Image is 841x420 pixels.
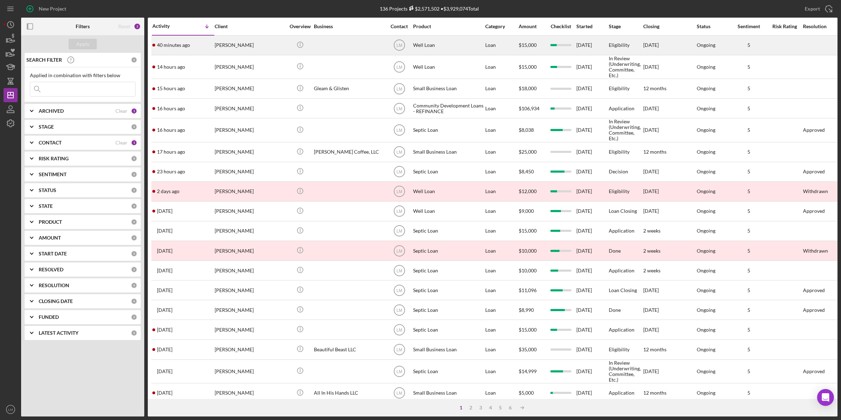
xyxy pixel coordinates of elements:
div: [PERSON_NAME] [215,320,285,339]
div: [PERSON_NAME] [215,119,285,141]
div: Loan [485,99,518,118]
div: Reset [118,24,130,29]
div: Loan [485,202,518,221]
div: [DATE] [576,119,608,141]
time: [DATE] [643,208,659,214]
div: Approved [803,307,825,313]
div: [PERSON_NAME] [215,360,285,383]
text: LM [396,106,402,111]
div: Application [609,99,643,118]
div: Small Business Loan [413,384,483,402]
span: $10,000 [519,267,537,273]
span: $15,000 [519,42,537,48]
div: $8,450 [519,162,545,181]
div: Loan [485,79,518,98]
div: Eligibility [609,79,643,98]
div: [DATE] [576,301,608,319]
div: 2 [466,405,476,410]
div: [DATE] [576,99,608,118]
time: 2025-10-09 19:40 [157,248,172,254]
div: Ongoing [697,64,715,70]
button: LM [4,402,18,416]
button: New Project [21,2,73,16]
b: ARCHIVED [39,108,64,114]
div: Clear [115,140,127,146]
div: Closing [643,24,696,29]
div: [PERSON_NAME] [215,281,285,299]
div: Open Intercom Messenger [817,389,834,406]
div: In Review (Underwriting, Committee, Etc.) [609,56,643,78]
div: 0 [131,314,137,320]
div: Loan Closing [609,202,643,221]
div: 1 [131,108,137,114]
div: 0 [131,282,137,289]
div: 3 [476,405,486,410]
div: 0 [131,251,137,257]
text: LM [396,150,402,155]
div: Ongoing [697,288,715,293]
div: Resolution [803,24,837,29]
div: 5 [731,64,766,70]
div: Ongoing [697,127,715,133]
div: [DATE] [576,143,608,161]
div: 5 [731,228,766,234]
div: Well Loan [413,36,483,55]
div: [DATE] [576,261,608,280]
div: Withdrawn [803,248,828,254]
div: Loan [485,182,518,201]
div: Applied in combination with filters below [30,73,135,78]
b: RISK RATING [39,156,69,161]
div: Loan [485,340,518,359]
span: $25,000 [519,149,537,155]
div: [PERSON_NAME] [215,384,285,402]
button: Export [798,2,837,16]
time: [DATE] [643,105,659,111]
time: [DATE] [643,188,659,194]
div: Ongoing [697,268,715,273]
div: 5 [731,347,766,352]
text: LM [396,209,402,214]
div: Sentiment [731,24,766,29]
div: 5 [731,42,766,48]
text: LM [396,288,402,293]
div: Risk Rating [767,24,802,29]
div: $8,990 [519,301,545,319]
div: 5 [731,127,766,133]
div: Ongoing [697,86,715,91]
div: 5 [731,327,766,333]
div: 5 [731,369,766,374]
b: LATEST ACTIVITY [39,330,78,336]
time: 2025-10-09 14:18 [157,327,172,333]
div: [DATE] [576,182,608,201]
text: LM [396,128,402,133]
text: LM [396,391,402,396]
div: Loan [485,261,518,280]
div: 0 [131,203,137,209]
time: [DATE] [643,42,659,48]
time: 2025-10-13 13:54 [157,169,185,174]
div: Apply [76,39,89,49]
div: [PERSON_NAME] [215,162,285,181]
div: Approved [803,208,825,214]
span: $5,000 [519,390,534,396]
text: LM [396,86,402,91]
div: Loan [485,301,518,319]
div: Ongoing [697,347,715,352]
div: [PERSON_NAME] [215,222,285,240]
div: Loan [485,241,518,260]
div: [PERSON_NAME] [215,56,285,78]
time: 2025-10-13 21:22 [157,86,185,91]
b: CONTACT [39,140,62,146]
div: Ongoing [697,106,715,111]
time: 2 weeks [643,228,660,234]
div: Community Development Loans - REFINANCE [413,99,483,118]
time: [DATE] [643,368,659,374]
b: Filters [76,24,90,29]
div: Gleam & Glisten [314,79,384,98]
b: RESOLVED [39,267,63,272]
div: In Review (Underwriting, Committee, Etc.) [609,119,643,141]
div: [DATE] [576,281,608,299]
div: Approved [803,288,825,293]
time: 2025-10-09 17:56 [157,307,172,313]
time: [DATE] [643,168,659,174]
